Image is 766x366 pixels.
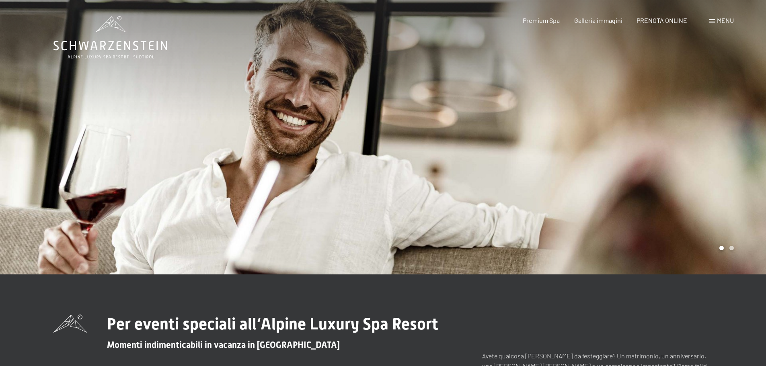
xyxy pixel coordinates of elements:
div: Carousel Page 1 (Current Slide) [719,246,724,250]
a: PRENOTA ONLINE [637,16,687,24]
span: Momenti indimenticabili in vacanza in [GEOGRAPHIC_DATA] [107,340,340,350]
span: Per eventi speciali all‘Alpine Luxury Spa Resort [107,315,438,333]
div: Carousel Page 2 [729,246,734,250]
a: Premium Spa [523,16,560,24]
a: Galleria immagini [574,16,622,24]
span: Menu [717,16,734,24]
div: Carousel Pagination [717,246,734,250]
